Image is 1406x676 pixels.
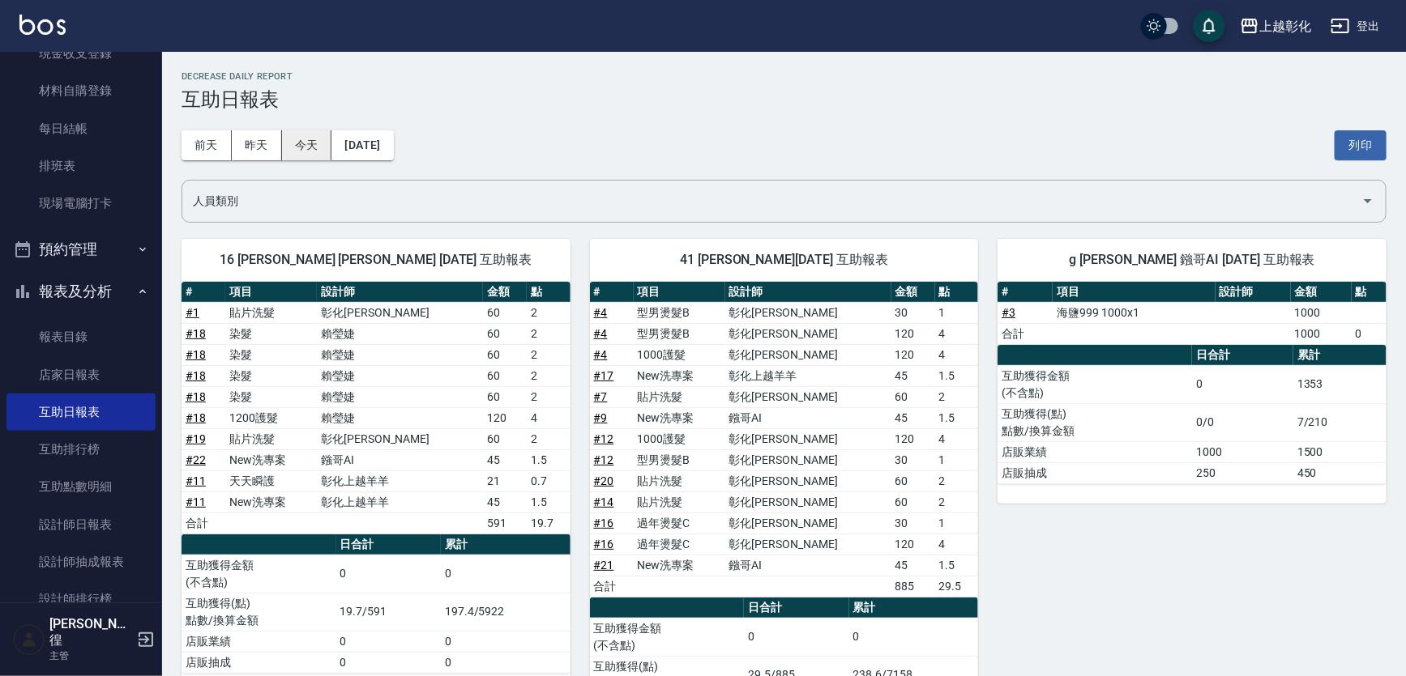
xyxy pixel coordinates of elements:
[317,282,483,303] th: 設計師
[182,534,571,674] table: a dense table
[182,88,1387,111] h3: 互助日報表
[891,365,935,386] td: 45
[483,386,527,407] td: 60
[483,407,527,428] td: 120
[935,344,979,365] td: 4
[483,449,527,470] td: 45
[634,491,725,512] td: 貼片洗髮
[634,282,725,303] th: 項目
[1193,10,1225,42] button: save
[182,282,571,534] table: a dense table
[744,597,848,619] th: 日合計
[935,302,979,323] td: 1
[998,403,1192,441] td: 互助獲得(點) 點數/換算金額
[225,282,317,303] th: 項目
[182,512,225,534] td: 合計
[182,652,336,673] td: 店販抽成
[935,386,979,407] td: 2
[317,365,483,386] td: 賴瑩婕
[849,597,979,619] th: 累計
[891,491,935,512] td: 60
[1017,252,1367,268] span: g [PERSON_NAME] 鏹哥AI [DATE] 互助報表
[6,110,156,147] a: 每日結帳
[998,282,1387,345] table: a dense table
[317,449,483,470] td: 鏹哥AI
[527,386,571,407] td: 2
[336,652,441,673] td: 0
[935,365,979,386] td: 1.5
[725,491,891,512] td: 彰化[PERSON_NAME]
[225,428,317,449] td: 貼片洗髮
[725,302,891,323] td: 彰化[PERSON_NAME]
[186,495,206,508] a: #11
[225,344,317,365] td: 染髮
[594,306,608,319] a: #4
[1293,365,1387,403] td: 1353
[1192,462,1293,483] td: 250
[935,282,979,303] th: 點
[13,623,45,656] img: Person
[1291,302,1352,323] td: 1000
[441,631,571,652] td: 0
[6,228,156,270] button: 預約管理
[483,282,527,303] th: 金額
[634,302,725,323] td: 型男燙髮B
[6,356,156,393] a: 店家日報表
[1259,16,1311,36] div: 上越彰化
[186,411,206,424] a: #18
[1293,403,1387,441] td: 7/210
[317,428,483,449] td: 彰化[PERSON_NAME]
[594,390,608,403] a: #7
[49,648,132,663] p: 主管
[441,534,571,555] th: 累計
[594,517,614,529] a: #16
[182,631,336,652] td: 店販業績
[935,512,979,534] td: 1
[725,555,891,576] td: 鏹哥AI
[336,593,441,631] td: 19.7/591
[935,470,979,491] td: 2
[483,428,527,449] td: 60
[441,593,571,631] td: 197.4/5922
[590,618,745,656] td: 互助獲得金額 (不含點)
[441,555,571,593] td: 0
[527,428,571,449] td: 2
[634,428,725,449] td: 1000護髮
[6,318,156,355] a: 報表目錄
[1335,130,1387,160] button: 列印
[336,631,441,652] td: 0
[634,534,725,555] td: 過年燙髮C
[891,512,935,534] td: 30
[594,327,608,340] a: #4
[725,449,891,470] td: 彰化[PERSON_NAME]
[336,555,441,593] td: 0
[590,282,634,303] th: #
[891,534,935,555] td: 120
[891,555,935,576] td: 45
[634,470,725,491] td: 貼片洗髮
[182,555,336,593] td: 互助獲得金額 (不含點)
[1192,345,1293,366] th: 日合計
[201,252,551,268] span: 16 [PERSON_NAME] [PERSON_NAME] [DATE] 互助報表
[590,282,979,597] table: a dense table
[6,543,156,580] a: 設計師抽成報表
[891,344,935,365] td: 120
[225,302,317,323] td: 貼片洗髮
[891,428,935,449] td: 120
[182,593,336,631] td: 互助獲得(點) 點數/換算金額
[744,618,848,656] td: 0
[1293,441,1387,462] td: 1500
[998,441,1192,462] td: 店販業績
[317,407,483,428] td: 賴瑩婕
[6,35,156,72] a: 現金收支登錄
[527,365,571,386] td: 2
[527,344,571,365] td: 2
[1216,282,1291,303] th: 設計師
[527,512,571,534] td: 19.7
[483,323,527,344] td: 60
[594,538,614,551] a: #16
[1352,282,1387,303] th: 點
[998,462,1192,483] td: 店販抽成
[1053,302,1215,323] td: 海鹽999 1000x1
[891,576,935,597] td: 885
